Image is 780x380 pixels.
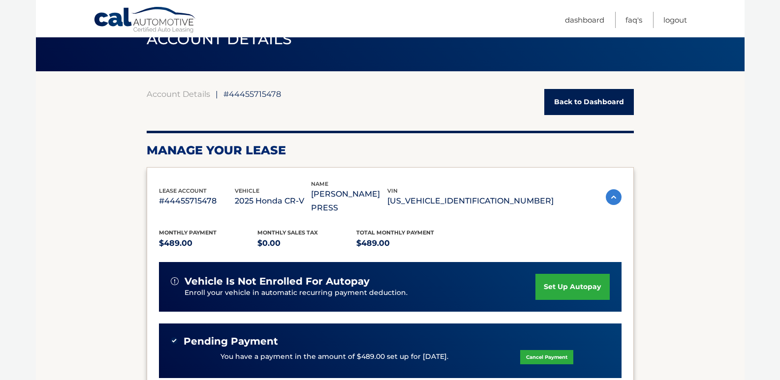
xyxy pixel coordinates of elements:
span: Monthly sales Tax [257,229,318,236]
a: Back to Dashboard [544,89,634,115]
p: $489.00 [159,236,258,250]
img: alert-white.svg [171,277,179,285]
span: vin [387,187,398,194]
p: Enroll your vehicle in automatic recurring payment deduction. [185,288,536,298]
img: accordion-active.svg [606,189,622,205]
span: name [311,180,328,187]
p: You have a payment in the amount of $489.00 set up for [DATE]. [220,351,448,362]
a: FAQ's [625,12,642,28]
p: $489.00 [356,236,455,250]
p: $0.00 [257,236,356,250]
p: [PERSON_NAME] PRESS [311,187,387,215]
span: vehicle is not enrolled for autopay [185,275,370,288]
span: Monthly Payment [159,229,217,236]
p: [US_VEHICLE_IDENTIFICATION_NUMBER] [387,194,554,208]
span: | [216,89,218,99]
p: 2025 Honda CR-V [235,194,311,208]
span: Total Monthly Payment [356,229,434,236]
img: check-green.svg [171,337,178,344]
h2: Manage Your Lease [147,143,634,158]
a: Cal Automotive [94,6,197,35]
a: Dashboard [565,12,604,28]
a: set up autopay [535,274,609,300]
span: #44455715478 [223,89,281,99]
a: Cancel Payment [520,350,573,364]
p: #44455715478 [159,194,235,208]
span: vehicle [235,187,259,194]
span: Pending Payment [184,335,278,348]
span: ACCOUNT DETAILS [147,30,292,48]
span: lease account [159,187,207,194]
a: Account Details [147,89,210,99]
a: Logout [663,12,687,28]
